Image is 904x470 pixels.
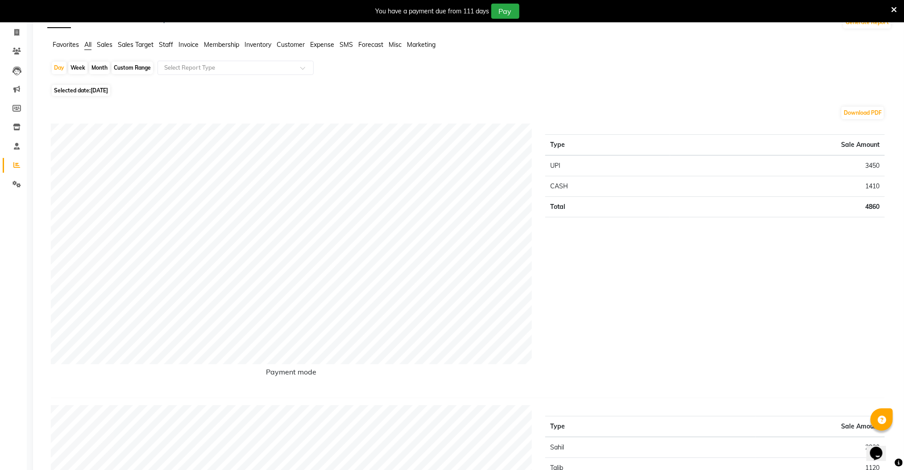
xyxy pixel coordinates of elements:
td: 3450 [670,155,885,176]
th: Type [545,416,756,437]
iframe: chat widget [867,434,895,461]
span: Sales [97,41,112,49]
th: Sale Amount [670,135,885,156]
span: Sales Target [118,41,153,49]
span: Selected date: [52,85,110,96]
span: Expense [310,41,334,49]
span: SMS [340,41,353,49]
button: Pay [491,4,519,19]
button: Download PDF [842,107,884,119]
div: Day [52,62,66,74]
td: 1410 [670,176,885,197]
span: Membership [204,41,239,49]
span: Favorites [53,41,79,49]
td: 2930 [756,437,885,458]
div: Week [68,62,87,74]
div: You have a payment due from 111 days [376,7,489,16]
div: Custom Range [112,62,153,74]
td: Sahil [545,437,756,458]
td: 4860 [670,197,885,217]
h6: Payment mode [51,368,532,380]
span: Staff [159,41,173,49]
span: Marketing [407,41,435,49]
div: Month [89,62,110,74]
span: Customer [277,41,305,49]
span: Misc [389,41,402,49]
th: Sale Amount [756,416,885,437]
td: UPI [545,155,670,176]
span: [DATE] [91,87,108,94]
span: Forecast [358,41,383,49]
button: Generate Report [843,16,891,29]
span: All [84,41,91,49]
td: Total [545,197,670,217]
span: Invoice [178,41,199,49]
th: Type [545,135,670,156]
span: Inventory [245,41,271,49]
td: CASH [545,176,670,197]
